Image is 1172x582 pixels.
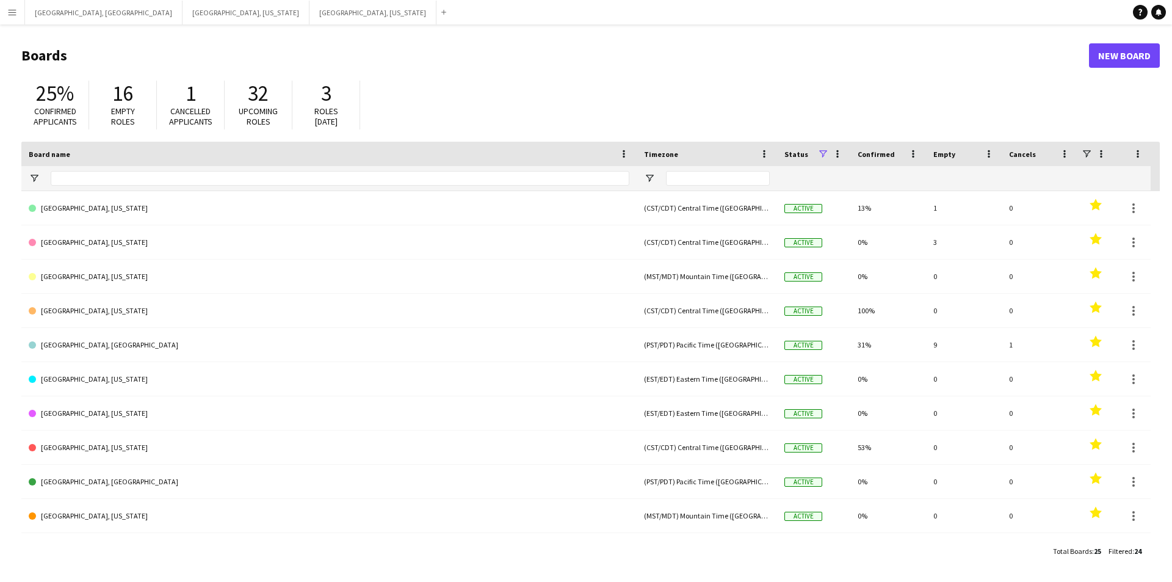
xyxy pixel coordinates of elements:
[858,150,895,159] span: Confirmed
[637,328,777,362] div: (PST/PDT) Pacific Time ([GEOGRAPHIC_DATA] & [GEOGRAPHIC_DATA])
[926,465,1002,498] div: 0
[637,294,777,327] div: (CST/CDT) Central Time ([GEOGRAPHIC_DATA] & [GEOGRAPHIC_DATA])
[784,478,822,487] span: Active
[25,1,183,24] button: [GEOGRAPHIC_DATA], [GEOGRAPHIC_DATA]
[926,499,1002,533] div: 0
[29,225,629,260] a: [GEOGRAPHIC_DATA], [US_STATE]
[784,409,822,418] span: Active
[637,431,777,464] div: (CST/CDT) Central Time ([GEOGRAPHIC_DATA] & [GEOGRAPHIC_DATA])
[51,171,629,186] input: Board name Filter Input
[1109,539,1141,563] div: :
[111,106,135,127] span: Empty roles
[850,191,926,225] div: 13%
[321,80,331,107] span: 3
[637,465,777,498] div: (PST/PDT) Pacific Time ([GEOGRAPHIC_DATA] & [GEOGRAPHIC_DATA])
[784,512,822,521] span: Active
[926,431,1002,464] div: 0
[29,465,629,499] a: [GEOGRAPHIC_DATA], [GEOGRAPHIC_DATA]
[1002,362,1077,396] div: 0
[34,106,77,127] span: Confirmed applicants
[850,396,926,430] div: 0%
[926,328,1002,362] div: 9
[784,150,808,159] span: Status
[850,465,926,498] div: 0%
[850,260,926,293] div: 0%
[1009,150,1036,159] span: Cancels
[1002,396,1077,430] div: 0
[29,328,629,362] a: [GEOGRAPHIC_DATA], [GEOGRAPHIC_DATA]
[314,106,338,127] span: Roles [DATE]
[239,106,278,127] span: Upcoming roles
[1002,260,1077,293] div: 0
[1002,499,1077,533] div: 0
[850,431,926,464] div: 53%
[112,80,133,107] span: 16
[1002,533,1077,567] div: 0
[1089,43,1160,68] a: New Board
[1002,431,1077,464] div: 0
[644,150,678,159] span: Timezone
[926,225,1002,259] div: 3
[309,1,436,24] button: [GEOGRAPHIC_DATA], [US_STATE]
[644,173,655,184] button: Open Filter Menu
[1002,465,1077,498] div: 0
[1002,191,1077,225] div: 0
[784,204,822,213] span: Active
[248,80,269,107] span: 32
[1002,294,1077,327] div: 0
[850,225,926,259] div: 0%
[29,191,629,225] a: [GEOGRAPHIC_DATA], [US_STATE]
[1002,328,1077,362] div: 1
[186,80,196,107] span: 1
[933,150,955,159] span: Empty
[850,362,926,396] div: 0%
[29,533,629,567] a: [GEOGRAPHIC_DATA], [GEOGRAPHIC_DATA]
[29,260,629,294] a: [GEOGRAPHIC_DATA], [US_STATE]
[29,173,40,184] button: Open Filter Menu
[637,225,777,259] div: (CST/CDT) Central Time ([GEOGRAPHIC_DATA] & [GEOGRAPHIC_DATA])
[1134,547,1141,556] span: 24
[637,191,777,225] div: (CST/CDT) Central Time ([GEOGRAPHIC_DATA] & [GEOGRAPHIC_DATA])
[637,362,777,396] div: (EST/EDT) Eastern Time ([GEOGRAPHIC_DATA] & [GEOGRAPHIC_DATA])
[1053,539,1101,563] div: :
[926,260,1002,293] div: 0
[784,307,822,316] span: Active
[850,533,926,567] div: 0%
[637,499,777,533] div: (MST/MDT) Mountain Time ([GEOGRAPHIC_DATA] & [GEOGRAPHIC_DATA])
[29,431,629,465] a: [GEOGRAPHIC_DATA], [US_STATE]
[637,396,777,430] div: (EST/EDT) Eastern Time ([GEOGRAPHIC_DATA] & [GEOGRAPHIC_DATA])
[784,375,822,384] span: Active
[926,191,1002,225] div: 1
[926,533,1002,567] div: 0
[169,106,212,127] span: Cancelled applicants
[1002,225,1077,259] div: 0
[29,362,629,396] a: [GEOGRAPHIC_DATA], [US_STATE]
[637,533,777,567] div: (PST/PDT) Pacific Time ([GEOGRAPHIC_DATA] & [GEOGRAPHIC_DATA])
[850,294,926,327] div: 100%
[29,294,629,328] a: [GEOGRAPHIC_DATA], [US_STATE]
[926,362,1002,396] div: 0
[29,396,629,431] a: [GEOGRAPHIC_DATA], [US_STATE]
[784,443,822,453] span: Active
[850,499,926,533] div: 0%
[784,238,822,247] span: Active
[1109,547,1132,556] span: Filtered
[29,499,629,533] a: [GEOGRAPHIC_DATA], [US_STATE]
[850,328,926,362] div: 31%
[1053,547,1092,556] span: Total Boards
[784,341,822,350] span: Active
[1094,547,1101,556] span: 25
[926,294,1002,327] div: 0
[29,150,70,159] span: Board name
[926,396,1002,430] div: 0
[637,260,777,293] div: (MST/MDT) Mountain Time ([GEOGRAPHIC_DATA] & [GEOGRAPHIC_DATA])
[36,80,74,107] span: 25%
[666,171,770,186] input: Timezone Filter Input
[784,272,822,282] span: Active
[21,46,1089,65] h1: Boards
[183,1,309,24] button: [GEOGRAPHIC_DATA], [US_STATE]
